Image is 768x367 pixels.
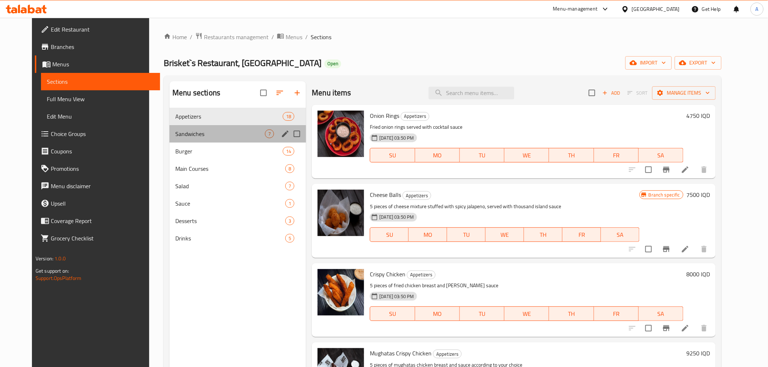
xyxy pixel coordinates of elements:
[169,177,306,195] div: Salad7
[286,165,294,172] span: 8
[169,125,306,143] div: Sandwiches7edit
[565,230,598,240] span: FR
[370,227,409,242] button: SU
[370,348,432,359] span: Mughatas Crispy Chicken
[418,150,457,161] span: MO
[175,199,285,208] div: Sauce
[370,189,401,200] span: Cheese Balls
[175,234,285,243] span: Drinks
[597,150,636,161] span: FR
[169,160,306,177] div: Main Courses8
[639,306,683,321] button: SA
[658,240,675,258] button: Branch-specific-item
[639,148,683,162] button: SA
[658,319,675,337] button: Branch-specific-item
[286,218,294,224] span: 3
[549,306,594,321] button: TH
[47,77,154,86] span: Sections
[641,162,656,177] span: Select to update
[172,87,220,98] h2: Menu sections
[285,182,294,190] div: items
[370,306,415,321] button: SU
[164,33,187,41] a: Home
[51,234,154,243] span: Grocery Checklist
[51,129,154,138] span: Choice Groups
[373,150,412,161] span: SU
[504,148,549,162] button: WE
[681,165,690,174] a: Edit menu item
[412,230,444,240] span: MO
[204,33,269,41] span: Restaurants management
[600,87,623,99] span: Add item
[601,227,640,242] button: SA
[35,177,160,195] a: Menu disclaimer
[460,148,504,162] button: TU
[675,56,722,70] button: export
[507,309,546,319] span: WE
[489,230,521,240] span: WE
[283,148,294,155] span: 14
[265,131,274,137] span: 7
[594,148,639,162] button: FR
[686,348,710,358] h6: 9250 IQD
[407,271,436,279] div: Appetizers
[376,135,417,141] span: [DATE] 03:50 PM
[271,84,289,102] span: Sort sections
[35,212,160,230] a: Coverage Report
[175,147,283,156] span: Burger
[597,309,636,319] span: FR
[527,230,560,240] span: TH
[35,160,160,177] a: Promotions
[169,108,306,125] div: Appetizers18
[625,56,672,70] button: import
[686,269,710,279] h6: 8000 IQD
[256,85,271,100] span: Select all sections
[652,86,716,100] button: Manage items
[169,143,306,160] div: Burger14
[552,309,591,319] span: TH
[549,148,594,162] button: TH
[604,230,637,240] span: SA
[175,164,285,173] span: Main Courses
[35,230,160,247] a: Grocery Checklist
[51,147,154,156] span: Coupons
[286,235,294,242] span: 5
[756,5,759,13] span: A
[285,164,294,173] div: items
[681,58,716,67] span: export
[552,150,591,161] span: TH
[447,227,486,242] button: TU
[403,191,431,200] div: Appetizers
[285,217,294,225] div: items
[286,200,294,207] span: 1
[600,87,623,99] button: Add
[169,212,306,230] div: Desserts3
[409,227,447,242] button: MO
[285,199,294,208] div: items
[376,293,417,300] span: [DATE] 03:50 PM
[51,42,154,51] span: Branches
[289,84,306,102] button: Add section
[35,195,160,212] a: Upsell
[175,217,285,225] span: Desserts
[164,32,722,42] nav: breadcrumb
[271,33,274,41] li: /
[51,164,154,173] span: Promotions
[305,33,308,41] li: /
[646,191,683,198] span: Branch specific
[175,129,265,138] div: Sandwiches
[283,113,294,120] span: 18
[433,350,461,358] span: Appetizers
[681,324,690,333] a: Edit menu item
[641,321,656,336] span: Select to update
[584,85,600,100] span: Select section
[35,38,160,55] a: Branches
[47,95,154,103] span: Full Menu View
[169,105,306,250] nav: Menu sections
[641,242,656,257] span: Select to update
[601,89,621,97] span: Add
[642,309,681,319] span: SA
[283,147,294,156] div: items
